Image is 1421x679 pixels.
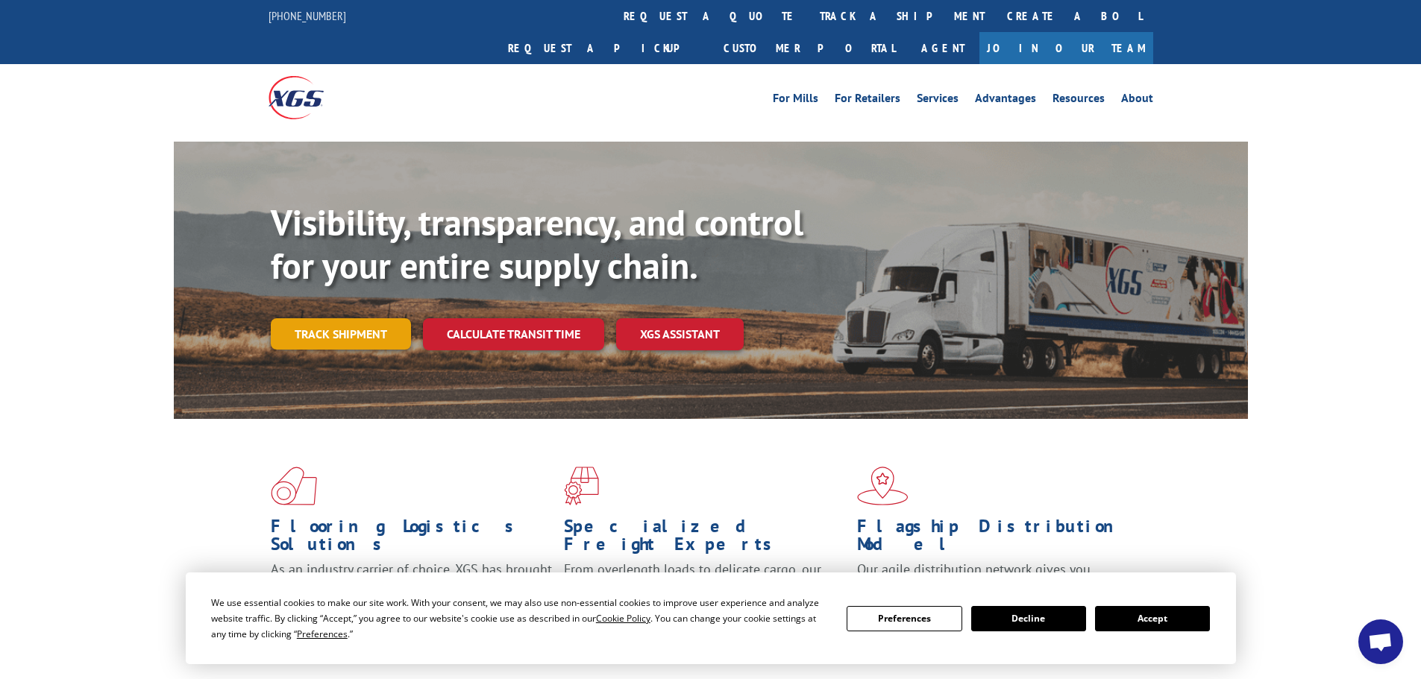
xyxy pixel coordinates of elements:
a: Request a pickup [497,32,712,64]
h1: Flooring Logistics Solutions [271,517,553,560]
b: Visibility, transparency, and control for your entire supply chain. [271,199,803,288]
a: Resources [1053,92,1105,109]
a: Track shipment [271,318,411,350]
span: Cookie Policy [596,612,650,625]
p: From overlength loads to delicate cargo, our experienced staff knows the best way to move your fr... [564,560,846,627]
div: Open chat [1358,619,1403,664]
a: Services [917,92,959,109]
button: Preferences [847,606,962,631]
div: Cookie Consent Prompt [186,572,1236,664]
img: xgs-icon-total-supply-chain-intelligence-red [271,467,317,505]
a: Agent [906,32,979,64]
h1: Specialized Freight Experts [564,517,846,560]
img: xgs-icon-focused-on-flooring-red [564,467,599,505]
span: Preferences [297,628,348,640]
a: [PHONE_NUMBER] [269,8,346,23]
a: Customer Portal [712,32,906,64]
a: Join Our Team [979,32,1153,64]
a: For Retailers [835,92,900,109]
img: xgs-icon-flagship-distribution-model-red [857,467,909,505]
button: Decline [971,606,1086,631]
div: We use essential cookies to make our site work. With your consent, we may also use non-essential ... [211,595,829,642]
a: XGS ASSISTANT [616,318,744,350]
a: Advantages [975,92,1036,109]
span: Our agile distribution network gives you nationwide inventory management on demand. [857,560,1132,596]
a: For Mills [773,92,818,109]
button: Accept [1095,606,1210,631]
a: About [1121,92,1153,109]
span: As an industry carrier of choice, XGS has brought innovation and dedication to flooring logistics... [271,560,552,613]
h1: Flagship Distribution Model [857,517,1139,560]
a: Calculate transit time [423,318,604,350]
